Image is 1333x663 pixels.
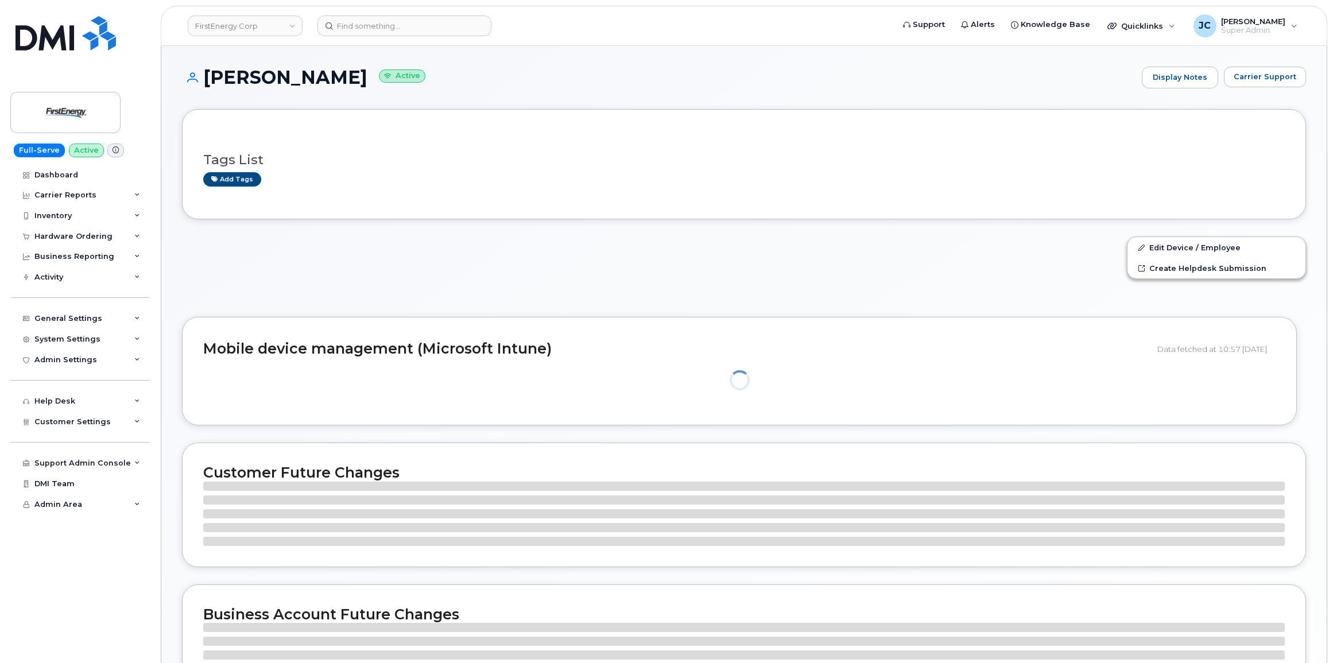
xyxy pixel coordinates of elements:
h2: Mobile device management (Microsoft Intune) [203,341,1149,357]
a: Create Helpdesk Submission [1127,258,1305,278]
span: Carrier Support [1234,71,1296,82]
h3: Tags List [203,153,1285,167]
div: Data fetched at 10:57 [DATE] [1157,338,1276,360]
h2: Customer Future Changes [203,464,1285,481]
h2: Business Account Future Changes [203,606,1285,623]
h1: [PERSON_NAME] [182,67,1136,87]
a: Display Notes [1142,67,1218,88]
a: Edit Device / Employee [1127,237,1305,258]
a: Add tags [203,172,261,187]
small: Active [379,69,425,83]
button: Carrier Support [1224,67,1306,87]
